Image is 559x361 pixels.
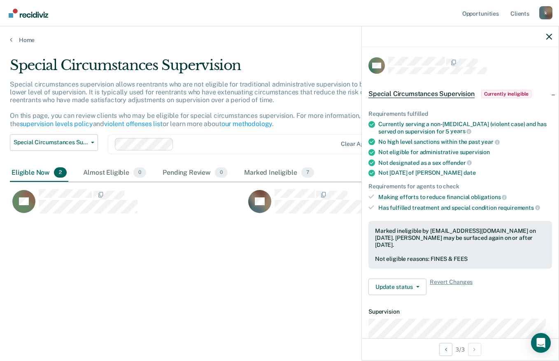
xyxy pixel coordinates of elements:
[10,189,246,222] div: CaseloadOpportunityCell-118EF
[531,333,551,353] div: Open Intercom Messenger
[221,120,273,128] a: our methodology
[539,6,552,19] button: Profile dropdown button
[378,159,552,166] div: Not designated as a sex
[464,169,475,176] span: date
[368,90,475,98] span: Special Circumstances Supervision
[10,36,549,44] a: Home
[54,167,67,178] span: 2
[368,110,552,117] div: Requirements fulfilled
[14,139,88,146] span: Special Circumstances Supervision
[9,9,48,18] img: Recidiviz
[378,193,552,201] div: Making efforts to reduce financial
[133,167,146,178] span: 0
[375,227,545,248] div: Marked ineligible by [EMAIL_ADDRESS][DOMAIN_NAME] on [DATE]. [PERSON_NAME] may be surfaced again ...
[10,80,414,128] p: Special circumstances supervision allows reentrants who are not eligible for traditional administ...
[82,164,148,182] div: Almost Eligible
[539,6,552,19] div: k
[430,279,473,295] span: Revert Changes
[498,204,540,211] span: requirements
[378,169,552,176] div: Not [DATE] of [PERSON_NAME]
[375,256,545,263] div: Not eligible reasons: FINES & FEES
[362,338,559,360] div: 3 / 3
[362,81,559,107] div: Special Circumstances SupervisionCurrently ineligible
[368,308,552,315] dt: Supervision
[104,120,163,128] a: violent offenses list
[368,279,426,295] button: Update status
[368,183,552,190] div: Requirements for agents to check
[468,343,481,356] button: Next Opportunity
[460,149,490,155] span: supervision
[378,149,552,156] div: Not eligible for administrative
[443,159,472,166] span: offender
[246,189,482,222] div: CaseloadOpportunityCell-282IF
[161,164,229,182] div: Pending Review
[378,138,552,145] div: No high level sanctions within the past
[481,90,532,98] span: Currently ineligible
[301,167,314,178] span: 7
[439,343,452,356] button: Previous Opportunity
[378,121,552,135] div: Currently serving a non-[MEDICAL_DATA] (violent case) and has served on supervision for 5
[481,138,499,145] span: year
[450,128,471,134] span: years
[20,120,93,128] a: supervision levels policy
[10,57,429,80] div: Special Circumstances Supervision
[215,167,228,178] span: 0
[10,164,68,182] div: Eligible Now
[471,194,507,200] span: obligations
[341,141,376,148] div: Clear agents
[378,204,552,211] div: Has fulfilled treatment and special condition
[242,164,316,182] div: Marked Ineligible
